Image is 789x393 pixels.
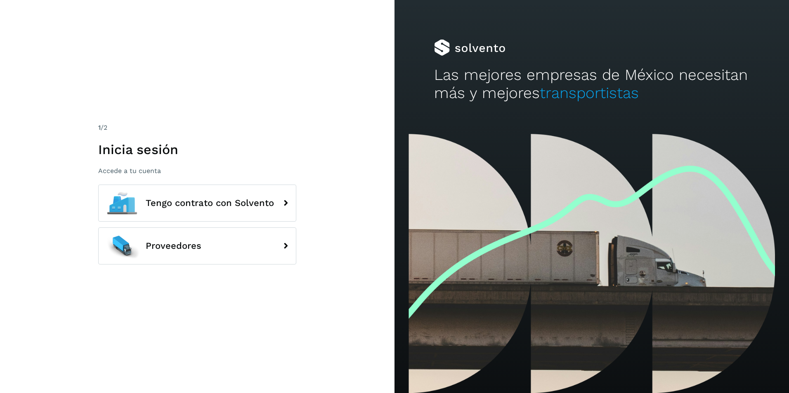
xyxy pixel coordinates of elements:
button: Proveedores [98,227,296,264]
button: Tengo contrato con Solvento [98,185,296,222]
p: Accede a tu cuenta [98,167,296,175]
h2: Las mejores empresas de México necesitan más y mejores [434,66,750,103]
h1: Inicia sesión [98,142,296,157]
div: /2 [98,123,296,133]
span: Tengo contrato con Solvento [146,198,274,208]
span: Proveedores [146,241,201,251]
span: 1 [98,124,101,131]
span: transportistas [540,84,639,102]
